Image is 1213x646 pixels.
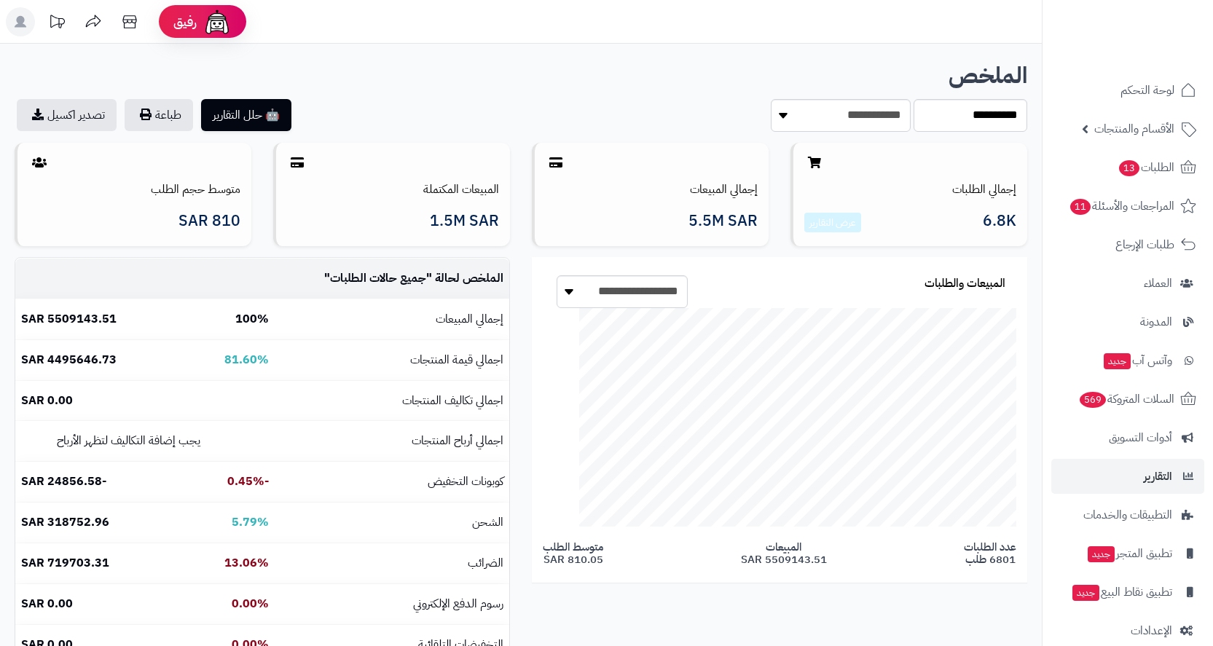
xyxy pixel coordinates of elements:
[1119,160,1140,176] span: 13
[1071,582,1172,602] span: تطبيق نقاط البيع
[1051,497,1204,532] a: التطبيقات والخدمات
[1104,353,1131,369] span: جديد
[1051,266,1204,301] a: العملاء
[1120,80,1174,101] span: لوحة التحكم
[1094,119,1174,139] span: الأقسام والمنتجات
[1069,196,1174,216] span: المراجعات والأسئلة
[173,13,197,31] span: رفيق
[1078,389,1174,409] span: السلات المتروكة
[949,58,1027,92] b: الملخص
[275,340,509,380] td: اجمالي قيمة المنتجات
[1051,227,1204,262] a: طلبات الإرجاع
[275,503,509,543] td: الشحن
[21,310,117,328] b: 5509143.51 SAR
[21,392,73,409] b: 0.00 SAR
[275,381,509,421] td: اجمالي تكاليف المنتجات
[151,181,240,198] a: متوسط حجم الطلب
[983,213,1016,233] span: 6.8K
[227,473,269,490] b: -0.45%
[1051,343,1204,378] a: وآتس آبجديد
[1144,466,1172,487] span: التقارير
[1072,585,1099,601] span: جديد
[178,213,240,229] span: 810 SAR
[690,181,758,198] a: إجمالي المبيعات
[21,473,106,490] b: -24856.58 SAR
[21,351,117,369] b: 4495646.73 SAR
[688,213,758,229] span: 5.5M SAR
[952,181,1016,198] a: إجمالي الطلبات
[1051,536,1204,571] a: تطبيق المتجرجديد
[21,595,73,612] b: 0.00 SAR
[224,351,269,369] b: 81.60%
[1115,235,1174,255] span: طلبات الإرجاع
[423,181,499,198] a: المبيعات المكتملة
[17,99,117,131] a: تصدير اكسيل
[1088,546,1115,562] span: جديد
[125,99,193,131] button: طباعة
[543,541,603,565] span: متوسط الطلب 810.05 SAR
[1051,150,1204,185] a: الطلبات13
[1114,34,1199,65] img: logo-2.png
[1109,428,1172,448] span: أدوات التسويق
[1051,420,1204,455] a: أدوات التسويق
[1140,312,1172,332] span: المدونة
[201,99,291,131] button: 🤖 حلل التقارير
[224,554,269,572] b: 13.06%
[21,513,109,531] b: 318752.96 SAR
[1051,575,1204,610] a: تطبيق نقاط البيعجديد
[1070,199,1091,215] span: 11
[925,277,1005,291] h3: المبيعات والطلبات
[1051,189,1204,224] a: المراجعات والأسئلة11
[741,541,827,565] span: المبيعات 5509143.51 SAR
[1051,304,1204,339] a: المدونة
[1131,621,1172,641] span: الإعدادات
[809,215,856,230] a: عرض التقارير
[1051,382,1204,417] a: السلات المتروكة569
[275,462,509,502] td: كوبونات التخفيض
[1118,157,1174,178] span: الطلبات
[330,269,426,287] span: جميع حالات الطلبات
[275,543,509,583] td: الضرائب
[1080,392,1107,408] span: 569
[57,432,200,449] small: يجب إضافة التكاليف لتظهر الأرباح
[39,7,75,40] a: تحديثات المنصة
[232,595,269,612] b: 0.00%
[275,299,509,339] td: إجمالي المبيعات
[203,7,232,36] img: ai-face.png
[1051,459,1204,494] a: التقارير
[21,554,109,572] b: 719703.31 SAR
[1086,543,1172,564] span: تطبيق المتجر
[232,513,269,531] b: 5.79%
[275,259,509,299] td: الملخص لحالة " "
[430,213,499,229] span: 1.5M SAR
[1144,273,1172,294] span: العملاء
[1083,505,1172,525] span: التطبيقات والخدمات
[275,584,509,624] td: رسوم الدفع الإلكتروني
[1051,73,1204,108] a: لوحة التحكم
[275,421,509,461] td: اجمالي أرباح المنتجات
[1102,350,1172,371] span: وآتس آب
[235,310,269,328] b: 100%
[964,541,1016,565] span: عدد الطلبات 6801 طلب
